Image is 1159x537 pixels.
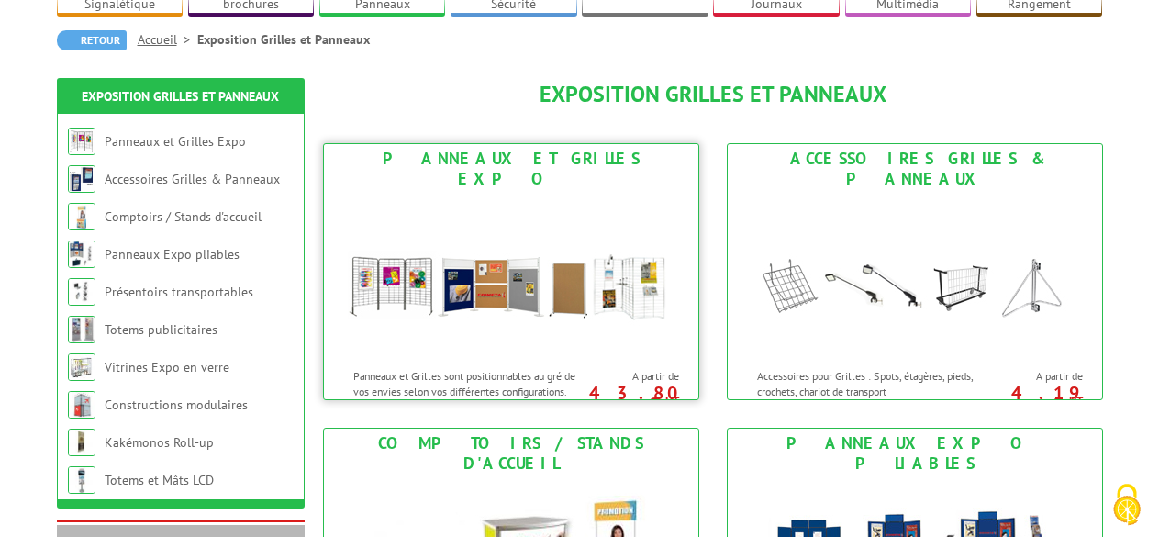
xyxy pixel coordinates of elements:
a: Panneaux et Grilles Expo [105,133,246,150]
img: Vitrines Expo en verre [68,353,95,381]
a: Totems et Mâts LCD [105,472,214,488]
img: Présentoirs transportables [68,278,95,306]
a: Panneaux et Grilles Expo Panneaux et Grilles Expo Panneaux et Grilles sont positionnables au gré ... [323,143,699,400]
div: Accessoires Grilles & Panneaux [732,149,1098,189]
img: Panneaux Expo pliables [68,241,95,268]
img: Cookies (fenêtre modale) [1104,482,1150,528]
img: Panneaux et Grilles Expo [68,128,95,155]
img: Totems publicitaires [68,316,95,343]
a: Accessoires Grilles & Panneaux [105,171,280,187]
a: Totems publicitaires [105,321,217,338]
a: Exposition Grilles et Panneaux [82,88,279,105]
a: Comptoirs / Stands d'accueil [105,208,262,225]
img: Kakémonos Roll-up [68,429,95,456]
img: Constructions modulaires [68,391,95,419]
div: Panneaux et Grilles Expo [329,149,694,189]
img: Accessoires Grilles & Panneaux [68,165,95,193]
p: 4.19 € [980,387,1083,409]
span: A partir de [585,369,679,384]
a: Accueil [138,31,197,48]
img: Totems et Mâts LCD [68,466,95,494]
sup: HT [1069,393,1083,408]
img: Comptoirs / Stands d'accueil [68,203,95,230]
a: Panneaux Expo pliables [105,246,240,263]
a: Kakémonos Roll-up [105,434,214,451]
li: Exposition Grilles et Panneaux [197,30,370,49]
span: A partir de [989,369,1083,384]
a: Constructions modulaires [105,397,248,413]
img: Panneaux et Grilles Expo [341,194,681,359]
p: Accessoires pour Grilles : Spots, étagères, pieds, crochets, chariot de transport [757,368,985,399]
a: Présentoirs transportables [105,284,253,300]
a: Accessoires Grilles & Panneaux Accessoires Grilles & Panneaux Accessoires pour Grilles : Spots, é... [727,143,1103,400]
a: Vitrines Expo en verre [105,359,229,375]
img: Accessoires Grilles & Panneaux [745,194,1085,359]
div: Comptoirs / Stands d'accueil [329,433,694,474]
p: Panneaux et Grilles sont positionnables au gré de vos envies selon vos différentes configurations. [353,368,581,399]
button: Cookies (fenêtre modale) [1095,475,1159,537]
sup: HT [665,393,679,408]
div: Panneaux Expo pliables [732,433,1098,474]
a: Retour [57,30,127,50]
h1: Exposition Grilles et Panneaux [323,83,1103,106]
p: 43.80 € [576,387,679,409]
